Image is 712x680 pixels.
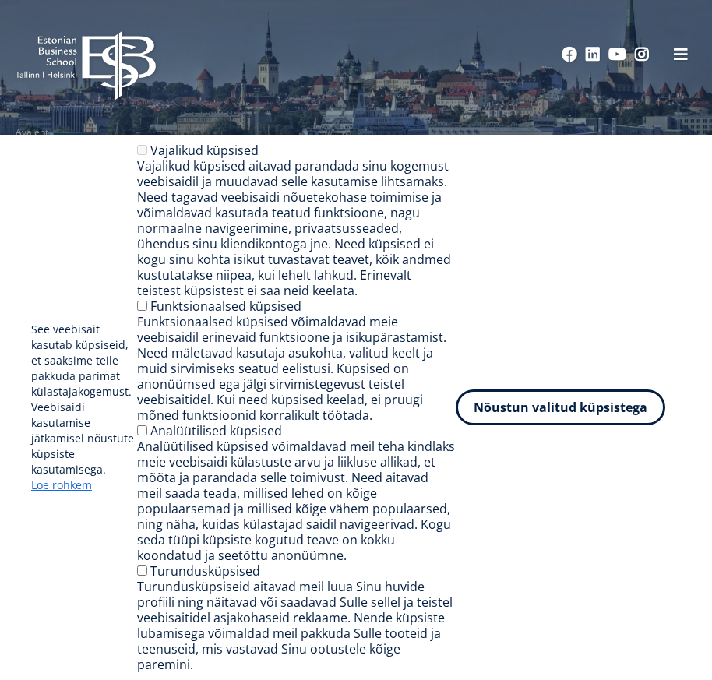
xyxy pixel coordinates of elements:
[608,47,626,62] a: Youtube
[150,142,259,159] label: Vajalikud küpsised
[137,158,456,298] div: Vajalikud küpsised aitavad parandada sinu kogemust veebisaidil ja muudavad selle kasutamise lihts...
[31,477,92,493] a: Loe rohkem
[137,579,456,672] div: Turundusküpsiseid aitavad meil luua Sinu huvide profiili ning näitavad või saadavad Sulle sellel ...
[137,314,456,423] div: Funktsionaalsed küpsised võimaldavad meie veebisaidil erinevaid funktsioone ja isikupärastamist. ...
[137,439,456,563] div: Analüütilised küpsised võimaldavad meil teha kindlaks meie veebisaidi külastuste arvu ja liikluse...
[16,125,48,140] a: Avaleht
[150,562,260,580] label: Turundusküpsised
[150,422,282,439] label: Analüütilised küpsised
[562,47,577,62] a: Facebook
[585,47,601,62] a: Linkedin
[634,47,650,62] a: Instagram
[150,298,301,315] label: Funktsionaalsed küpsised
[456,389,665,425] button: Nõustun valitud küpsistega
[31,322,137,493] p: See veebisait kasutab küpsiseid, et saaksime teile pakkuda parimat külastajakogemust. Veebisaidi ...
